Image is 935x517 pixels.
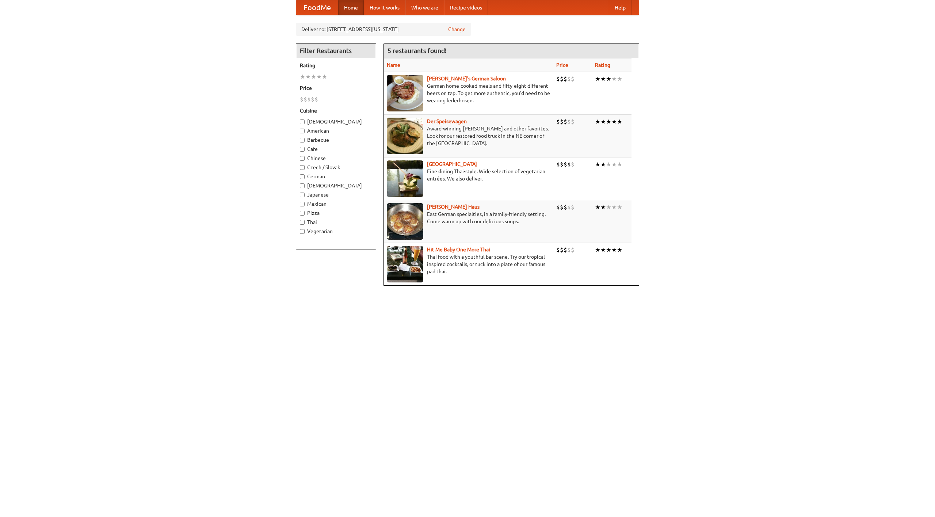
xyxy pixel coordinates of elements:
label: [DEMOGRAPHIC_DATA] [300,118,372,125]
h5: Price [300,84,372,92]
h5: Rating [300,62,372,69]
li: ★ [606,246,611,254]
a: Price [556,62,568,68]
li: $ [567,118,571,126]
li: $ [300,95,304,103]
li: $ [571,160,575,168]
li: $ [567,203,571,211]
label: Pizza [300,209,372,217]
li: $ [307,95,311,103]
li: $ [556,246,560,254]
label: German [300,173,372,180]
h4: Filter Restaurants [296,43,376,58]
li: $ [560,160,564,168]
li: ★ [617,75,622,83]
input: German [300,174,305,179]
input: Thai [300,220,305,225]
p: Fine dining Thai-style. Wide selection of vegetarian entrées. We also deliver. [387,168,550,182]
div: Deliver to: [STREET_ADDRESS][US_STATE] [296,23,471,36]
label: Chinese [300,155,372,162]
li: $ [560,246,564,254]
a: [PERSON_NAME]'s German Saloon [427,76,506,81]
li: $ [314,95,318,103]
li: ★ [617,246,622,254]
li: ★ [595,160,600,168]
label: Cafe [300,145,372,153]
label: Thai [300,218,372,226]
img: esthers.jpg [387,75,423,111]
li: $ [571,203,575,211]
label: Czech / Slovak [300,164,372,171]
li: ★ [595,203,600,211]
a: [PERSON_NAME] Haus [427,204,480,210]
li: ★ [322,73,327,81]
li: ★ [611,246,617,254]
a: [GEOGRAPHIC_DATA] [427,161,477,167]
li: ★ [617,203,622,211]
a: Rating [595,62,610,68]
img: speisewagen.jpg [387,118,423,154]
p: German home-cooked meals and fifty-eight different beers on tap. To get more authentic, you'd nee... [387,82,550,104]
li: ★ [600,75,606,83]
img: babythai.jpg [387,246,423,282]
label: Barbecue [300,136,372,144]
li: $ [564,246,567,254]
li: ★ [595,246,600,254]
p: East German specialties, in a family-friendly setting. Come warm up with our delicious soups. [387,210,550,225]
p: Thai food with a youthful bar scene. Try our tropical inspired cocktails, or tuck into a plate of... [387,253,550,275]
li: $ [571,246,575,254]
li: $ [571,118,575,126]
a: Name [387,62,400,68]
a: FoodMe [296,0,338,15]
input: [DEMOGRAPHIC_DATA] [300,183,305,188]
a: Change [448,26,466,33]
input: Barbecue [300,138,305,142]
p: Award-winning [PERSON_NAME] and other favorites. Look for our restored food truck in the NE corne... [387,125,550,147]
b: Hit Me Baby One More Thai [427,247,490,252]
ng-pluralize: 5 restaurants found! [388,47,447,54]
li: $ [560,75,564,83]
li: ★ [600,118,606,126]
li: ★ [595,75,600,83]
li: $ [311,95,314,103]
input: [DEMOGRAPHIC_DATA] [300,119,305,124]
a: How it works [364,0,405,15]
label: American [300,127,372,134]
img: satay.jpg [387,160,423,197]
li: $ [560,118,564,126]
input: Japanese [300,193,305,197]
li: ★ [611,118,617,126]
a: Help [609,0,631,15]
li: $ [567,75,571,83]
input: Chinese [300,156,305,161]
a: Who we are [405,0,444,15]
li: ★ [617,118,622,126]
li: ★ [611,160,617,168]
li: $ [304,95,307,103]
label: Vegetarian [300,228,372,235]
li: $ [556,203,560,211]
li: ★ [611,203,617,211]
li: $ [567,160,571,168]
li: ★ [600,160,606,168]
input: Vegetarian [300,229,305,234]
label: Japanese [300,191,372,198]
li: ★ [617,160,622,168]
li: $ [564,203,567,211]
input: Mexican [300,202,305,206]
label: Mexican [300,200,372,208]
li: ★ [606,203,611,211]
li: $ [567,246,571,254]
input: Cafe [300,147,305,152]
input: Pizza [300,211,305,216]
li: ★ [600,203,606,211]
img: kohlhaus.jpg [387,203,423,240]
input: American [300,129,305,133]
input: Czech / Slovak [300,165,305,170]
a: Der Speisewagen [427,118,467,124]
h5: Cuisine [300,107,372,114]
label: [DEMOGRAPHIC_DATA] [300,182,372,189]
